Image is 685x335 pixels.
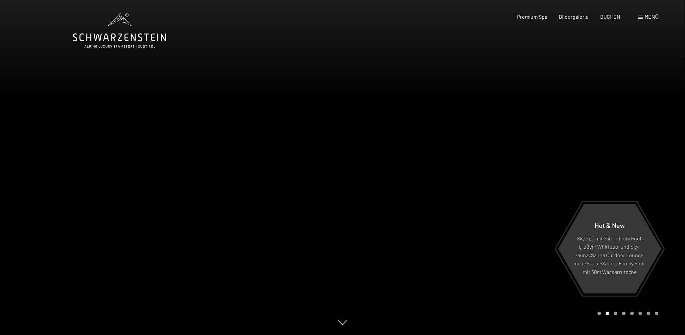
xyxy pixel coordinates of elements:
[630,312,634,315] div: Carousel Page 5
[559,13,589,20] a: Bildergalerie
[655,312,659,315] div: Carousel Page 8
[606,312,609,315] div: Carousel Page 2 (Current Slide)
[595,221,625,229] span: Hot & New
[574,234,646,276] p: Sky Spa mit 23m Infinity Pool, großem Whirlpool und Sky-Sauna, Sauna Outdoor Lounge, neue Event-S...
[517,13,547,20] a: Premium Spa
[558,204,662,294] a: Hot & New Sky Spa mit 23m Infinity Pool, großem Whirlpool und Sky-Sauna, Sauna Outdoor Lounge, ne...
[645,13,659,20] span: Menü
[598,312,601,315] div: Carousel Page 1
[639,312,642,315] div: Carousel Page 6
[614,312,618,315] div: Carousel Page 3
[647,312,650,315] div: Carousel Page 7
[622,312,626,315] div: Carousel Page 4
[601,13,621,20] a: BUCHEN
[595,312,659,315] div: Carousel Pagination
